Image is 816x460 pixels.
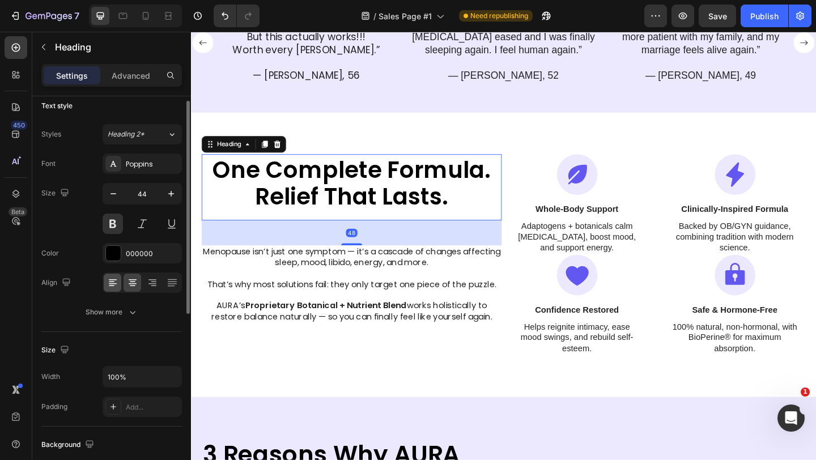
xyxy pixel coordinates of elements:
[351,188,488,199] p: Whole-Body Support
[523,188,660,199] p: Clinically-Inspired Formula
[41,129,61,139] div: Styles
[126,159,179,169] div: Poppins
[12,292,337,316] p: AURA’s works holistically to restore balance naturally — so you can finally feel like yourself ag...
[86,306,138,318] div: Show more
[750,10,779,22] div: Publish
[74,9,79,23] p: 7
[41,159,56,169] div: Font
[523,297,660,309] p: Safe & Hormone-Free
[41,402,67,412] div: Padding
[741,5,788,27] button: Publish
[112,70,150,82] p: Advanced
[777,404,805,432] iframe: Intercom live chat
[108,129,144,139] span: Heading 2*
[8,207,27,216] div: Beta
[41,372,60,382] div: Width
[103,124,182,144] button: Heading 2*
[41,302,182,322] button: Show more
[41,186,71,201] div: Size
[59,291,235,304] strong: Proprietary Botanical + Nutrient Blend
[126,249,179,259] div: 000000
[214,5,260,27] div: Undo/Redo
[12,269,337,281] p: That’s why most solutions fail: they only target one piece of the puzzle.
[373,10,376,22] span: /
[708,11,727,21] span: Save
[5,5,84,27] button: 7
[168,214,181,223] div: 48
[470,11,528,21] span: Need republishing
[11,121,27,130] div: 450
[351,297,488,309] p: Confidence Restored
[191,32,816,460] iframe: Design area
[12,233,337,257] p: Menopause isn’t just one symptom — it’s a cascade of changes affecting sleep, mood, libido, energ...
[351,206,488,241] p: Adaptogens + botanicals calm [MEDICAL_DATA], boost mood, and support energy.
[126,402,179,412] div: Add...
[351,316,488,351] p: Helps reignite intimacy, ease mood swings, and rebuild self-esteem.
[656,1,678,23] button: Carousel Next Arrow
[41,275,73,291] div: Align
[23,133,326,197] strong: One Complete Formula. Relief That Lasts.
[55,40,177,54] p: Heading
[41,437,96,453] div: Background
[379,10,432,22] span: Sales Page #1
[801,387,810,397] span: 1
[103,367,181,387] input: Auto
[523,206,660,241] p: Backed by OB/GYN guidance, combining tradition with modern science.
[699,5,736,27] button: Save
[523,316,660,351] p: 100% natural, non-hormonal, with BioPerine® for maximum absorption.
[41,248,59,258] div: Color
[41,101,73,111] div: Text style
[41,343,71,358] div: Size
[25,117,57,127] div: Heading
[56,70,88,82] p: Settings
